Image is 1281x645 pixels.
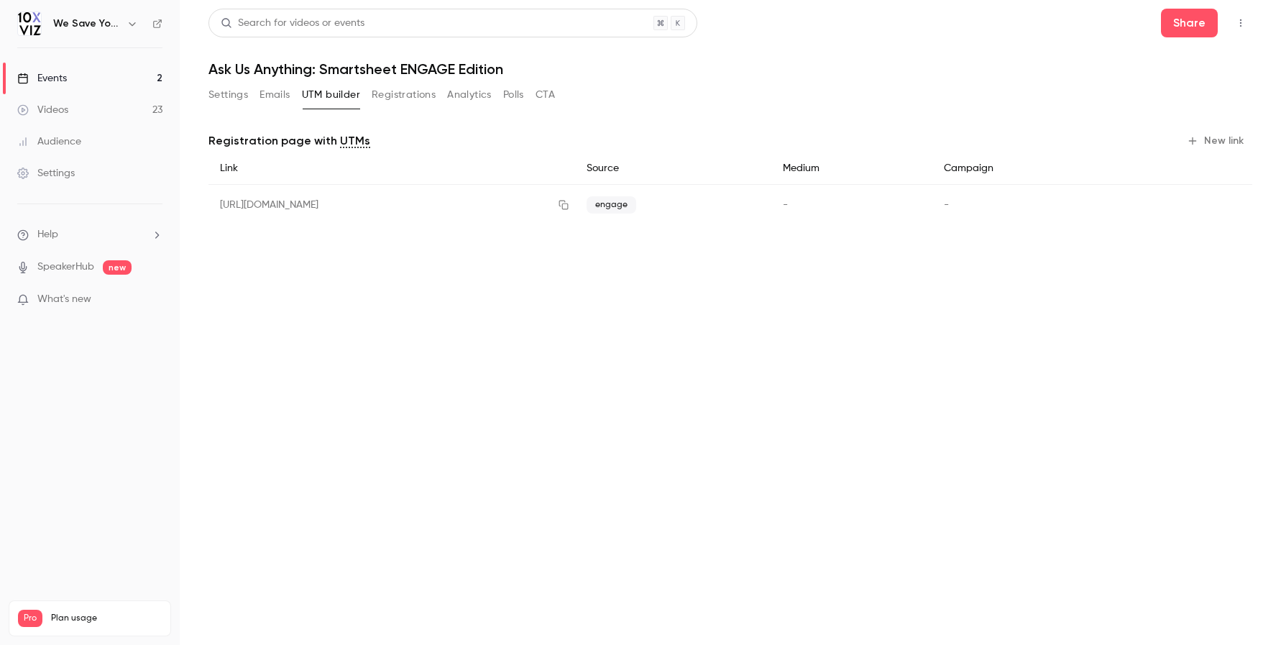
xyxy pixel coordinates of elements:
[536,83,555,106] button: CTA
[208,83,248,106] button: Settings
[208,152,575,185] div: Link
[771,152,932,185] div: Medium
[208,132,370,150] p: Registration page with
[447,83,492,106] button: Analytics
[208,60,1252,78] h1: Ask Us Anything: Smartsheet ENGAGE Edition
[503,83,524,106] button: Polls
[1161,9,1218,37] button: Share
[944,200,949,210] span: -
[372,83,436,106] button: Registrations
[37,260,94,275] a: SpeakerHub
[37,292,91,307] span: What's new
[37,227,58,242] span: Help
[260,83,290,106] button: Emails
[17,227,162,242] li: help-dropdown-opener
[17,134,81,149] div: Audience
[208,185,575,226] div: [URL][DOMAIN_NAME]
[302,83,360,106] button: UTM builder
[17,71,67,86] div: Events
[53,17,121,31] h6: We Save You Time!
[783,200,788,210] span: -
[18,12,41,35] img: We Save You Time!
[17,166,75,180] div: Settings
[1181,129,1252,152] button: New link
[145,293,162,306] iframe: Noticeable Trigger
[103,260,132,275] span: new
[51,613,162,624] span: Plan usage
[587,196,636,214] span: engage
[575,152,771,185] div: Source
[221,16,364,31] div: Search for videos or events
[932,152,1129,185] div: Campaign
[17,103,68,117] div: Videos
[340,132,370,150] a: UTMs
[18,610,42,627] span: Pro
